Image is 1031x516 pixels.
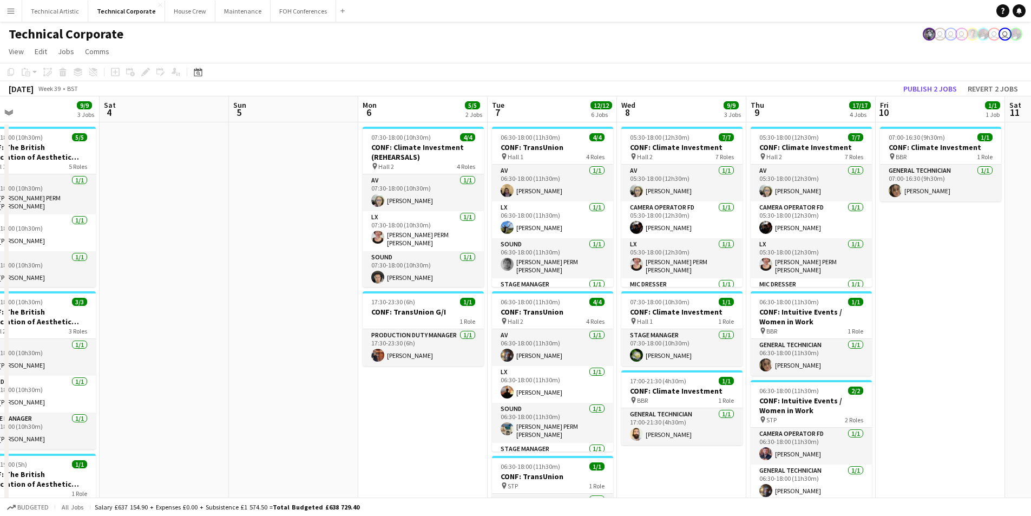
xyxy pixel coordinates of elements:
a: Comms [81,44,114,58]
span: Edit [35,47,47,56]
app-user-avatar: Liveforce Admin [934,28,947,41]
button: Maintenance [215,1,271,22]
span: Comms [85,47,109,56]
div: Salary £637 154.90 + Expenses £0.00 + Subsistence £1 574.50 = [95,503,359,511]
a: Edit [30,44,51,58]
span: Budgeted [17,504,49,511]
span: View [9,47,24,56]
a: View [4,44,28,58]
h1: Technical Corporate [9,26,123,42]
button: Technical Corporate [88,1,165,22]
button: Revert 2 jobs [963,82,1022,96]
button: Technical Artistic [22,1,88,22]
a: Jobs [54,44,78,58]
app-user-avatar: Liveforce Admin [999,28,1012,41]
button: House Crew [165,1,215,22]
app-user-avatar: Visitor Services [944,28,957,41]
app-user-avatar: Krisztian PERM Vass [923,28,936,41]
app-user-avatar: Tom PERM Jeyes [966,28,979,41]
span: Total Budgeted £638 729.40 [273,503,359,511]
div: BST [67,84,78,93]
div: [DATE] [9,83,34,94]
span: Jobs [58,47,74,56]
span: Week 39 [36,84,63,93]
app-user-avatar: Zubair PERM Dhalla [1009,28,1022,41]
button: Publish 2 jobs [899,82,961,96]
button: Budgeted [5,501,50,513]
app-user-avatar: Vaida Pikzirne [955,28,968,41]
span: All jobs [60,503,86,511]
app-user-avatar: Zubair PERM Dhalla [977,28,990,41]
button: FOH Conferences [271,1,336,22]
app-user-avatar: Visitor Services [988,28,1001,41]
